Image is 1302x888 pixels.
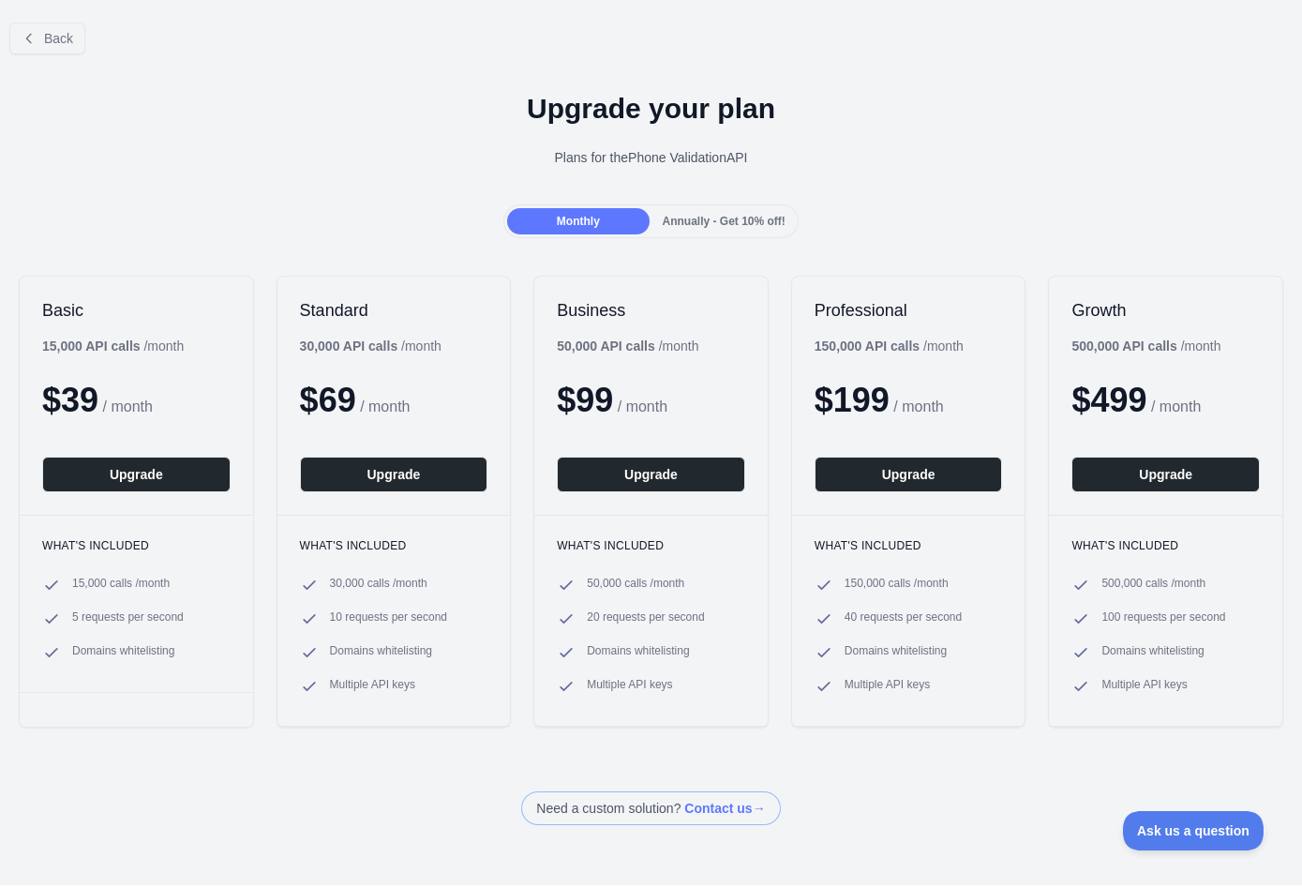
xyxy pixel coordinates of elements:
[557,337,698,355] div: / month
[1123,811,1265,850] iframe: Toggle Customer Support
[300,299,488,322] h2: Standard
[815,381,890,419] span: $ 199
[1071,339,1176,354] b: 500,000 API calls
[815,339,920,354] b: 150,000 API calls
[1071,299,1260,322] h2: Growth
[1071,337,1220,355] div: / month
[557,299,745,322] h2: Business
[557,339,655,354] b: 50,000 API calls
[815,299,1003,322] h2: Professional
[1071,381,1146,419] span: $ 499
[815,337,964,355] div: / month
[557,381,613,419] span: $ 99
